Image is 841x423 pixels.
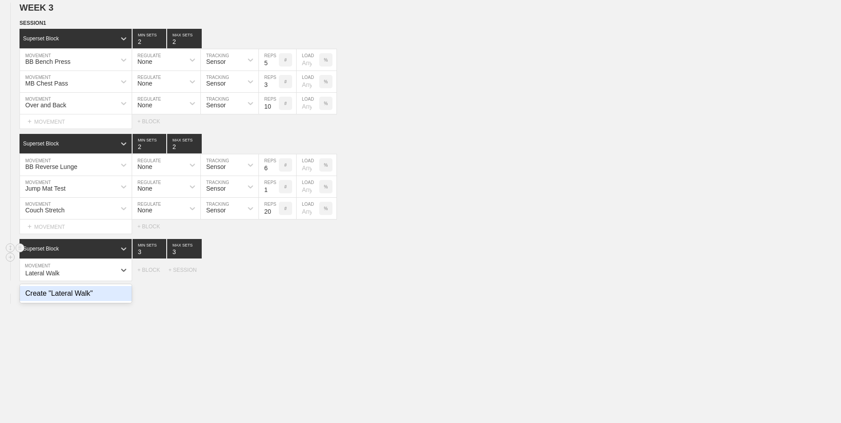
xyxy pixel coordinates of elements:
[20,3,54,12] span: WEEK 3
[20,295,23,303] span: +
[324,58,328,63] p: %
[167,239,202,258] input: None
[25,80,68,87] div: MB Chest Pass
[297,198,319,219] input: Any
[137,185,152,192] div: None
[137,163,152,170] div: None
[284,79,287,84] p: #
[297,49,319,70] input: Any
[206,80,226,87] div: Sensor
[206,102,226,109] div: Sensor
[23,35,59,42] div: Superset Block
[20,114,132,129] div: MOVEMENT
[167,134,202,153] input: None
[206,207,226,214] div: Sensor
[25,185,66,192] div: Jump Mat Test
[20,219,132,234] div: MOVEMENT
[27,117,31,125] span: +
[20,20,46,26] span: SESSION 1
[284,58,287,63] p: #
[297,176,319,197] input: Any
[297,71,319,92] input: Any
[137,118,168,125] div: + BLOCK
[324,163,328,168] p: %
[137,207,152,214] div: None
[25,58,70,65] div: BB Bench Press
[137,223,168,230] div: + BLOCK
[297,93,319,114] input: Any
[137,267,168,273] div: + BLOCK
[206,58,226,65] div: Sensor
[23,246,59,252] div: Superset Block
[25,102,66,109] div: Over and Back
[206,163,226,170] div: Sensor
[324,101,328,106] p: %
[324,184,328,189] p: %
[168,267,204,273] div: + SESSION
[20,286,132,301] div: Create "Lateral Walk"
[284,101,287,106] p: #
[23,141,59,147] div: Superset Block
[20,294,61,304] div: WEEK 4
[284,163,287,168] p: #
[25,207,65,214] div: Couch Stretch
[284,184,287,189] p: #
[284,206,287,211] p: #
[297,154,319,176] input: Any
[137,80,152,87] div: None
[324,79,328,84] p: %
[797,380,841,423] iframe: Chat Widget
[324,206,328,211] p: %
[206,185,226,192] div: Sensor
[25,163,78,170] div: BB Reverse Lunge
[137,58,152,65] div: None
[137,102,152,109] div: None
[167,29,202,48] input: None
[27,223,31,230] span: +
